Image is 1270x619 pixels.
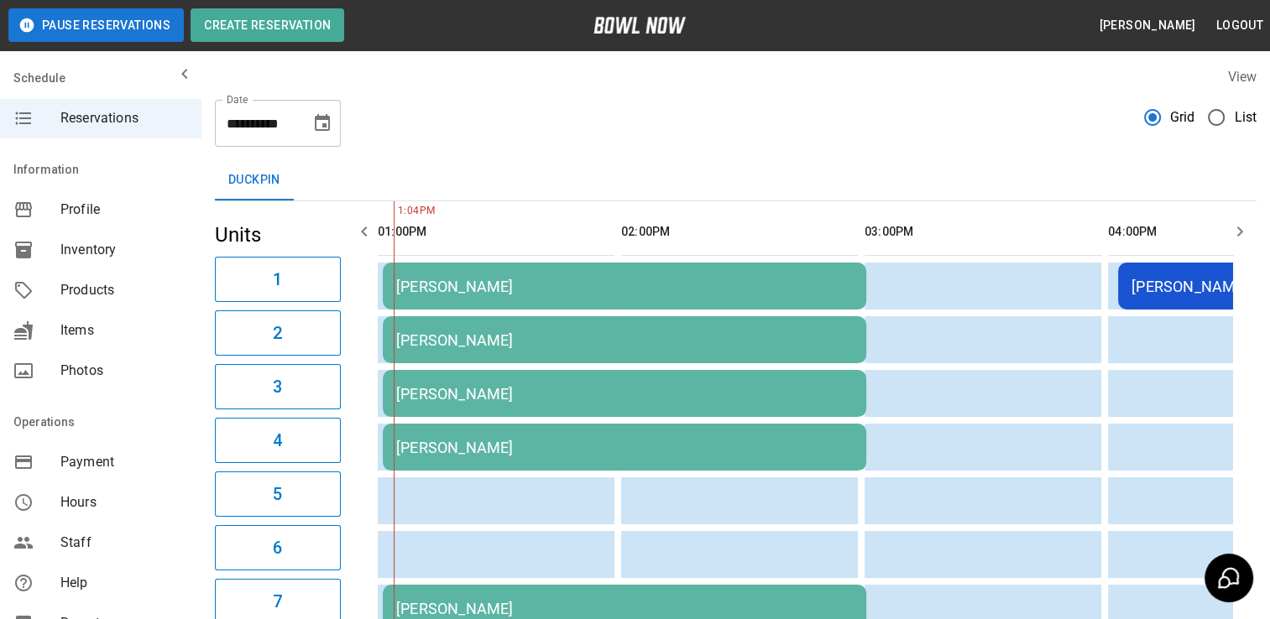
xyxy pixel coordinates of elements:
h6: 4 [273,427,282,454]
button: Choose date, selected date is Sep 20, 2025 [306,107,339,140]
div: inventory tabs [215,160,1257,200]
button: 5 [215,471,341,517]
h6: 7 [273,588,282,615]
button: Logout [1210,10,1270,41]
span: Products [60,280,188,300]
h6: 5 [273,481,282,507]
button: 1 [215,257,341,302]
div: [PERSON_NAME] [396,331,853,349]
button: 6 [215,525,341,570]
span: Inventory [60,240,188,260]
h6: 6 [273,534,282,561]
button: [PERSON_NAME] [1092,10,1202,41]
h5: Units [215,221,341,248]
button: 2 [215,310,341,356]
div: [PERSON_NAME] [396,600,853,617]
span: Payment [60,452,188,472]
div: [PERSON_NAME] [396,439,853,456]
span: Staff [60,533,188,553]
button: Create Reservation [191,8,344,42]
span: Profile [60,200,188,220]
h6: 1 [273,266,282,293]
span: Photos [60,361,188,381]
button: 4 [215,418,341,463]
span: 1:04PM [394,203,398,220]
span: List [1234,107,1257,127]
button: Duckpin [215,160,294,200]
h6: 3 [273,373,282,400]
h6: 2 [273,320,282,346]
span: Reservations [60,108,188,128]
button: 3 [215,364,341,409]
span: Grid [1170,107,1195,127]
div: [PERSON_NAME] [396,278,853,295]
span: Items [60,320,188,341]
button: Pause Reservations [8,8,184,42]
div: [PERSON_NAME] [396,385,853,403]
img: logo [593,17,686,34]
span: Hours [60,492,188,512]
th: 01:00PM [378,208,614,256]
label: View [1227,69,1257,85]
span: Help [60,573,188,593]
